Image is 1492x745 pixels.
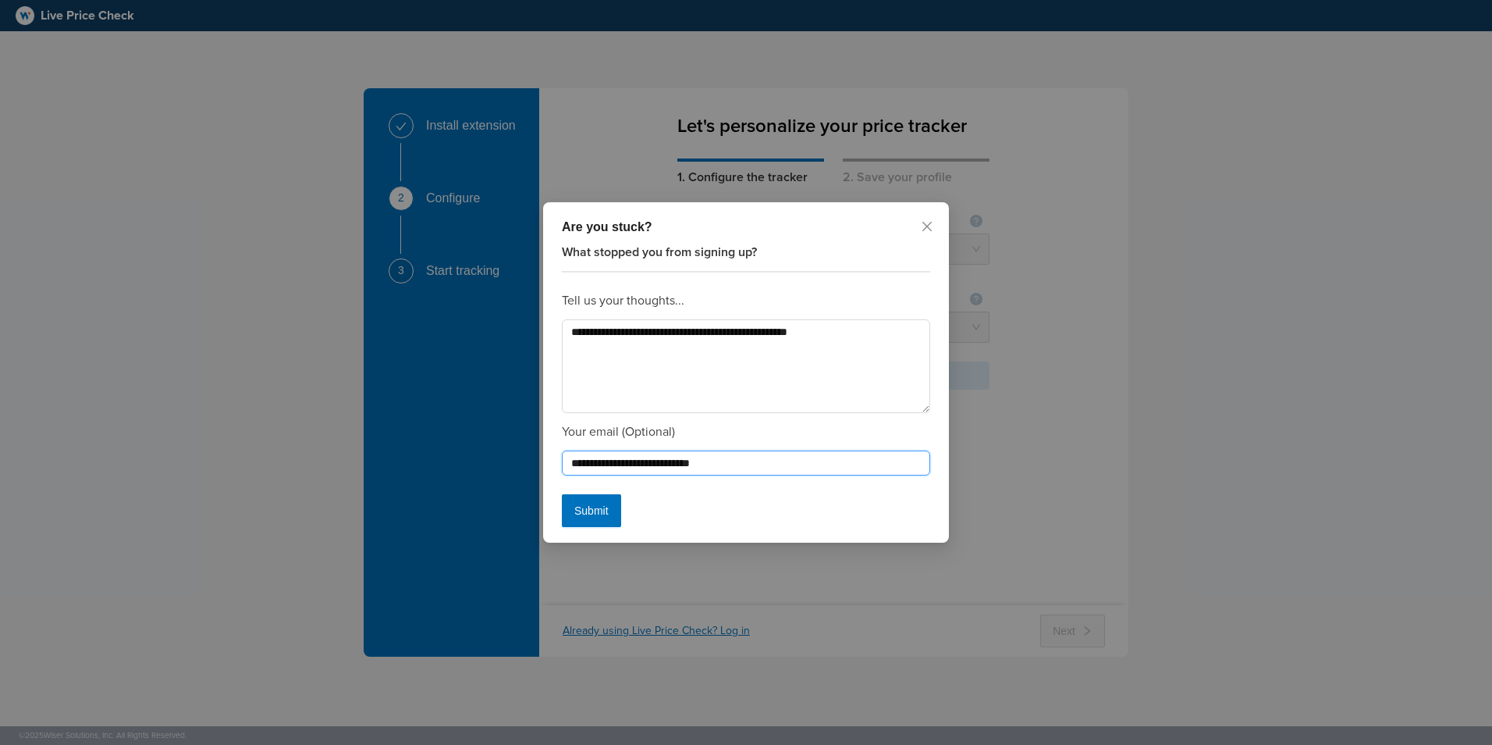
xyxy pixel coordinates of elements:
div: Tell us your thoughts... [562,291,930,310]
span: close [921,220,933,233]
span: Submit [574,502,609,519]
div: What stopped you from signing up? [562,243,930,273]
button: Submit [562,494,621,527]
div: Your email (Optional) [562,422,930,441]
div: Are you stuck? [562,218,930,237]
button: Close [918,216,936,233]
